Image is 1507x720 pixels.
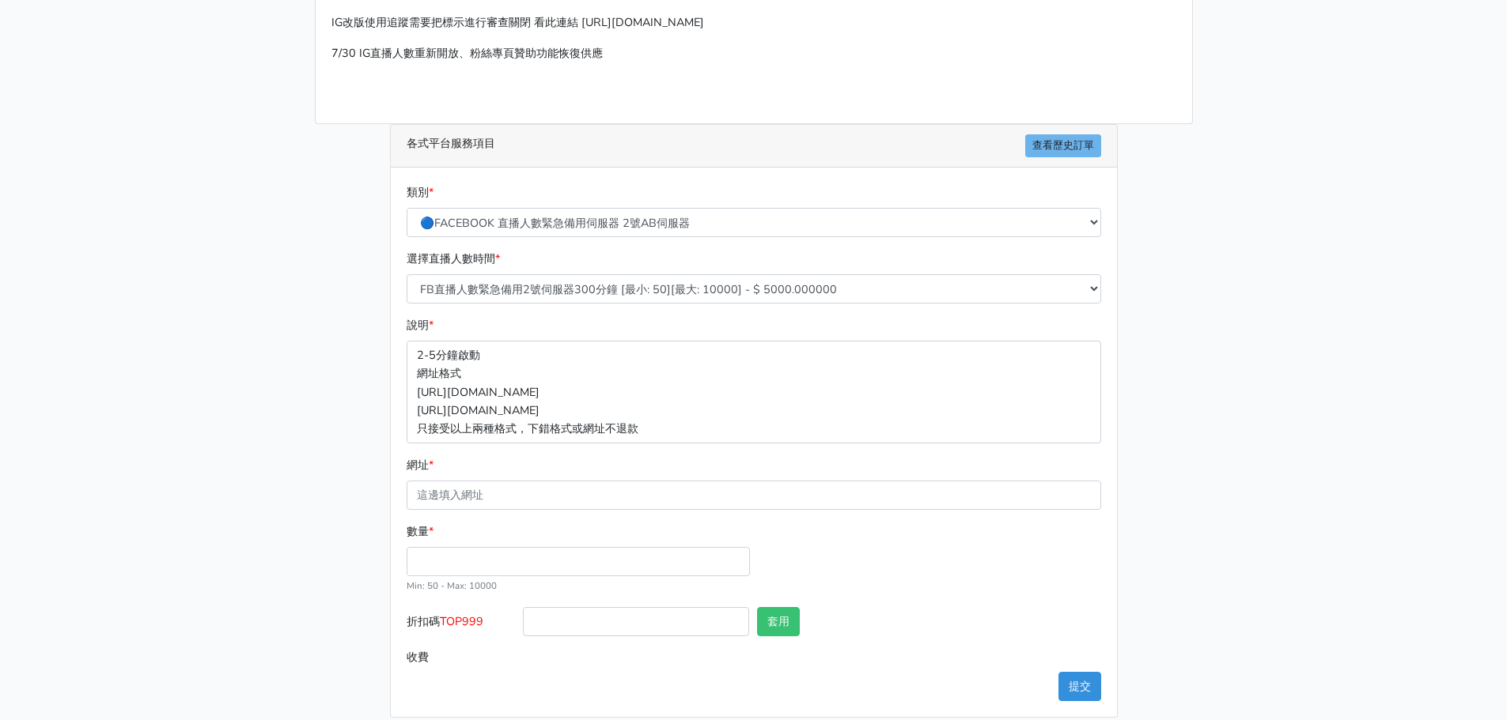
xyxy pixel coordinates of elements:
input: 這邊填入網址 [407,481,1101,510]
p: 7/30 IG直播人數重新開放、粉絲專頁贊助功能恢復供應 [331,44,1176,62]
label: 類別 [407,183,434,202]
span: TOP999 [440,613,483,629]
button: 套用 [757,607,800,636]
p: 2-5分鐘啟動 網址格式 [URL][DOMAIN_NAME] [URL][DOMAIN_NAME] 只接受以上兩種格式，下錯格式或網址不退款 [407,341,1101,443]
label: 選擇直播人數時間 [407,250,500,268]
label: 收費 [403,643,520,672]
button: 提交 [1058,672,1101,701]
p: IG改版使用追蹤需要把標示進行審查關閉 看此連結 [URL][DOMAIN_NAME] [331,13,1176,32]
label: 數量 [407,522,434,541]
label: 折扣碼 [403,607,520,643]
a: 查看歷史訂單 [1025,134,1101,157]
div: 各式平台服務項目 [391,125,1117,168]
label: 說明 [407,316,434,334]
small: Min: 50 - Max: 10000 [407,579,497,592]
label: 網址 [407,456,434,474]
